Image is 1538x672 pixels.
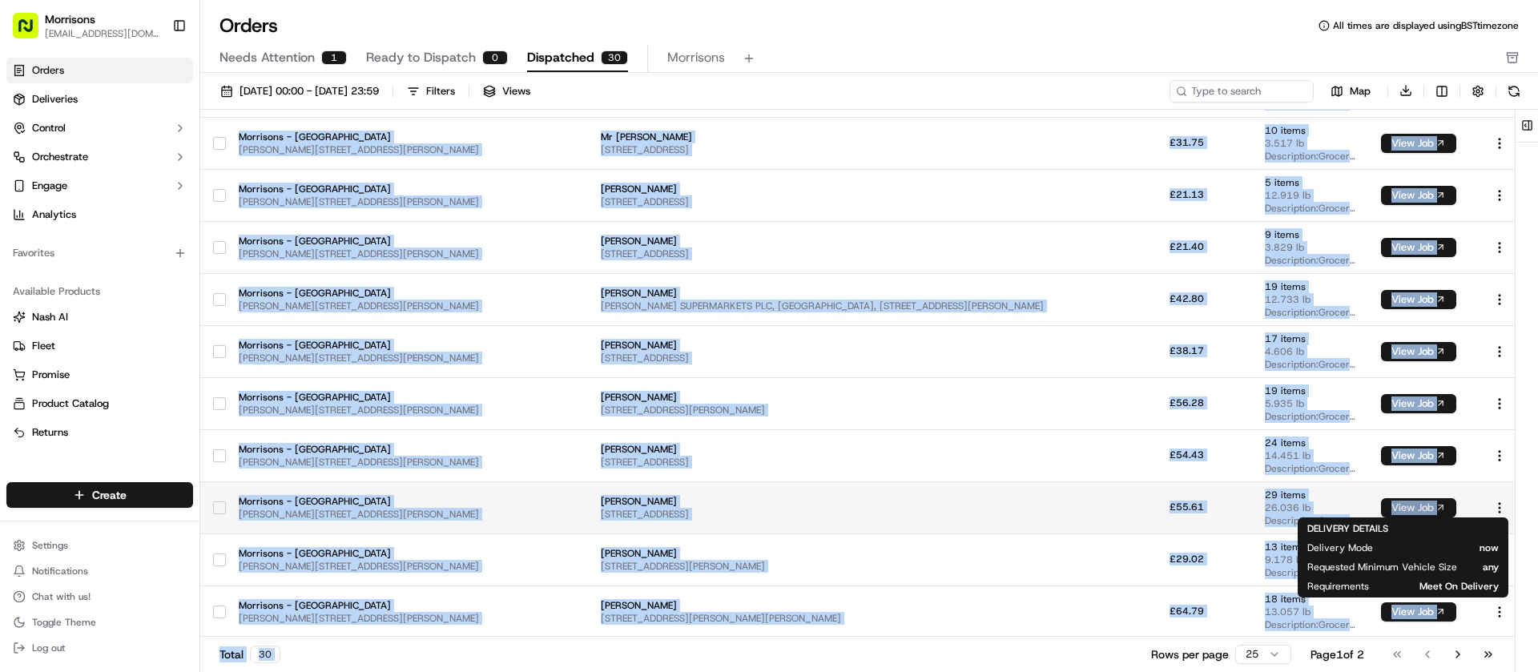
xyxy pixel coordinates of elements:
button: Filters [400,80,462,103]
a: Product Catalog [13,396,187,411]
a: Fleet [13,339,187,353]
button: Engage [6,173,193,199]
span: £56.28 [1170,396,1204,409]
div: We're available if you need us! [54,169,203,182]
span: [PERSON_NAME][STREET_ADDRESS][PERSON_NAME] [239,195,479,208]
div: Available Products [6,279,193,304]
span: Orchestrate [32,150,88,164]
span: [DATE] 00:00 - [DATE] 23:59 [240,84,379,99]
button: Returns [6,420,193,445]
span: Chat with us! [32,590,91,603]
span: [PERSON_NAME][STREET_ADDRESS][PERSON_NAME] [239,300,479,312]
span: 19 items [1265,280,1355,293]
a: View Job [1381,189,1456,202]
span: [STREET_ADDRESS][PERSON_NAME] [601,404,1044,416]
span: Product Catalog [32,396,109,411]
span: All times are displayed using BST timezone [1333,19,1519,32]
span: Create [92,487,127,503]
div: 💻 [135,234,148,247]
span: Engage [32,179,67,193]
span: [STREET_ADDRESS] [601,456,1044,469]
span: Morrisons - [GEOGRAPHIC_DATA] [239,235,479,247]
span: Description: Grocery bags [1265,150,1355,163]
p: Welcome 👋 [16,64,292,90]
span: £21.40 [1170,240,1204,253]
span: 5 items [1265,176,1355,189]
span: Morrisons - [GEOGRAPHIC_DATA] [239,547,479,560]
span: API Documentation [151,232,257,248]
span: Description: Grocery bags [1265,566,1355,579]
a: View Job [1381,449,1456,462]
span: [STREET_ADDRESS][PERSON_NAME] [601,560,1044,573]
span: Orders [32,63,64,78]
span: £42.80 [1170,292,1204,305]
span: now [1399,541,1499,554]
span: [STREET_ADDRESS] [601,508,1044,521]
span: [PERSON_NAME][STREET_ADDRESS][PERSON_NAME] [239,560,479,573]
span: Dispatched [527,48,594,67]
a: View Job [1381,606,1456,618]
button: View Job [1381,342,1456,361]
span: [PERSON_NAME][STREET_ADDRESS][PERSON_NAME] [239,352,479,364]
span: Morrisons - [GEOGRAPHIC_DATA] [239,287,479,300]
button: Create [6,482,193,508]
span: Deliveries [32,92,78,107]
span: 13.057 lb [1265,606,1355,618]
span: [PERSON_NAME][STREET_ADDRESS][PERSON_NAME] [239,404,479,416]
a: Deliveries [6,87,193,112]
a: View Job [1381,345,1456,358]
span: [PERSON_NAME] [601,495,1044,508]
button: View Job [1381,186,1456,205]
span: [STREET_ADDRESS][PERSON_NAME][PERSON_NAME] [601,612,1044,625]
span: Description: Grocery bags [1265,202,1355,215]
span: [PERSON_NAME] [601,599,1044,612]
a: View Job [1381,397,1456,410]
img: 1736555255976-a54dd68f-1ca7-489b-9aae-adbdc363a1c4 [16,153,45,182]
span: [PERSON_NAME][STREET_ADDRESS][PERSON_NAME] [239,143,479,156]
span: Control [32,121,66,135]
div: Start new chat [54,153,263,169]
span: Notifications [32,565,88,577]
button: Fleet [6,333,193,359]
button: Chat with us! [6,585,193,608]
button: Toggle Theme [6,611,193,634]
span: Morrisons [667,48,725,67]
span: 3.829 lb [1265,241,1355,254]
span: [STREET_ADDRESS] [601,352,1044,364]
span: Ready to Dispatch [366,48,476,67]
span: 17 items [1265,332,1355,345]
span: 19 items [1265,384,1355,397]
span: 12.919 lb [1265,189,1355,202]
a: Powered byPylon [113,271,194,284]
span: Toggle Theme [32,616,96,629]
a: View Job [1381,293,1456,306]
span: Morrisons - [GEOGRAPHIC_DATA] [239,495,479,508]
span: 12.733 lb [1265,293,1355,306]
div: Total [219,646,280,663]
button: View Job [1381,446,1456,465]
span: [PERSON_NAME][STREET_ADDRESS][PERSON_NAME] [239,508,479,521]
span: [STREET_ADDRESS] [601,143,1044,156]
span: 14.451 lb [1265,449,1355,462]
span: [PERSON_NAME] [601,235,1044,247]
div: 30 [601,50,628,65]
span: [PERSON_NAME] [601,547,1044,560]
span: Returns [32,425,68,440]
button: Morrisons [45,11,95,27]
span: Morrisons - [GEOGRAPHIC_DATA] [239,131,479,143]
p: Rows per page [1151,646,1229,662]
div: Favorites [6,240,193,266]
button: Promise [6,362,193,388]
span: [STREET_ADDRESS] [601,195,1044,208]
span: Morrisons - [GEOGRAPHIC_DATA] [239,443,479,456]
span: £31.75 [1170,136,1204,149]
img: Nash [16,16,48,48]
button: View Job [1381,290,1456,309]
span: [PERSON_NAME] [601,287,1044,300]
span: Fleet [32,339,55,353]
a: Nash AI [13,310,187,324]
span: Description: Grocery bags [1265,618,1355,631]
span: 9.178 lb [1265,553,1355,566]
a: Orders [6,58,193,83]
